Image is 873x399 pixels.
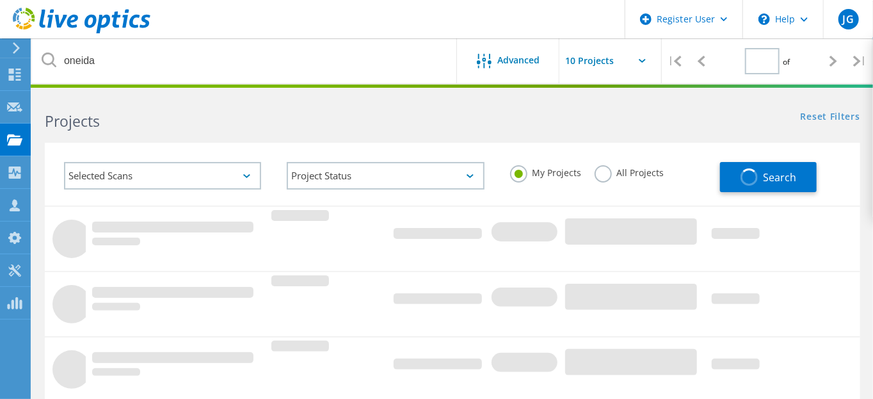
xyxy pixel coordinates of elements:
[783,56,790,67] span: of
[64,162,261,190] div: Selected Scans
[45,111,100,131] b: Projects
[763,170,796,184] span: Search
[498,56,540,65] span: Advanced
[847,38,873,84] div: |
[32,38,458,83] input: Search projects by name, owner, ID, company, etc
[595,165,664,177] label: All Projects
[720,162,817,192] button: Search
[287,162,484,190] div: Project Status
[662,38,688,84] div: |
[510,165,582,177] label: My Projects
[13,27,150,36] a: Live Optics Dashboard
[801,112,860,123] a: Reset Filters
[758,13,770,25] svg: \n
[843,14,854,24] span: JG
